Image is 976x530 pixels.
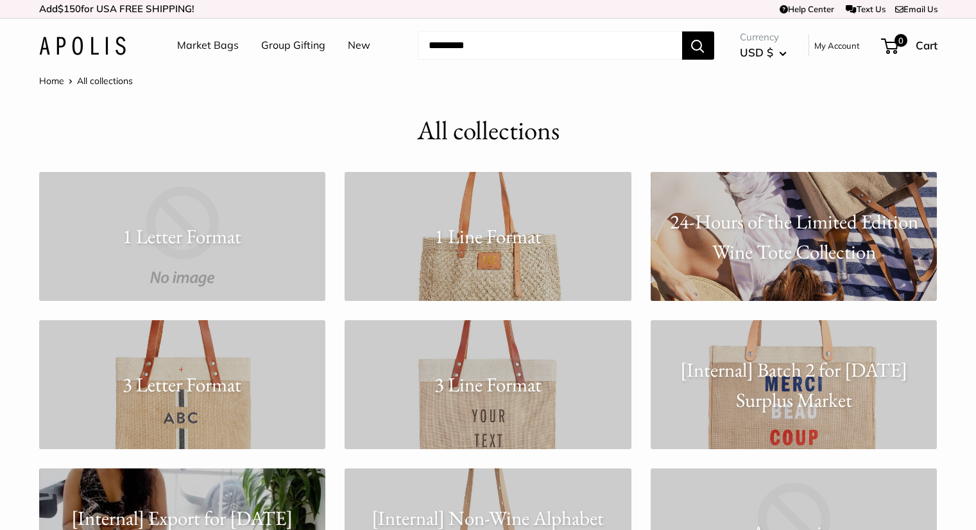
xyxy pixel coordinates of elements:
p: 3 Letter Format [39,370,326,400]
a: 0 Cart [882,35,937,56]
p: 1 Line Format [345,221,631,252]
span: All collections [77,75,133,87]
p: 1 Letter Format [39,221,326,252]
a: My Account [814,38,860,53]
a: Text Us [846,4,885,14]
a: Email Us [895,4,937,14]
p: [Internal] Batch 2 for [DATE] Surplus Market [651,355,937,415]
p: 24-Hours of the Limited Edition Wine Tote Collection [651,207,937,266]
span: 0 [894,34,907,47]
input: Search... [418,31,682,60]
a: New [348,36,370,55]
a: Home [39,75,64,87]
a: 1 Line Format [345,172,631,301]
a: 3 Letter Format [39,320,326,449]
span: $150 [58,3,81,15]
button: USD $ [740,42,787,63]
nav: Breadcrumb [39,73,133,89]
a: 1 Letter Format [39,172,326,301]
a: Market Bags [177,36,239,55]
a: 3 Line Format [345,320,631,449]
a: 24-Hours of the Limited Edition Wine Tote Collection [651,172,937,301]
button: Search [682,31,714,60]
span: Cart [916,38,937,52]
a: [Internal] Batch 2 for [DATE] Surplus Market [651,320,937,449]
a: Help Center [780,4,834,14]
span: Currency [740,28,787,46]
a: Group Gifting [261,36,325,55]
img: Apolis [39,37,126,55]
p: 3 Line Format [345,370,631,400]
h1: All collections [417,112,560,150]
span: USD $ [740,46,773,59]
